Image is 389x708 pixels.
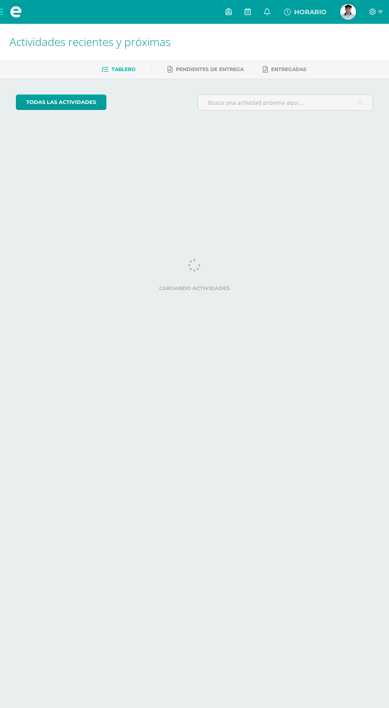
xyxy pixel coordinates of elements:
span: Actividades recientes y próximas [10,34,171,49]
span: Tablero [112,66,135,72]
img: 06c4c350a71096b837e7fba122916920.png [340,4,356,20]
a: Pendientes de entrega [168,63,244,76]
a: todas las Actividades [16,94,106,110]
a: Tablero [102,63,135,76]
span: HORARIO [294,8,327,16]
label: Cargando actividades [16,285,373,291]
span: Entregadas [271,66,306,72]
span: Pendientes de entrega [176,66,244,72]
a: Entregadas [263,63,306,76]
input: Busca una actividad próxima aquí... [198,95,373,110]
